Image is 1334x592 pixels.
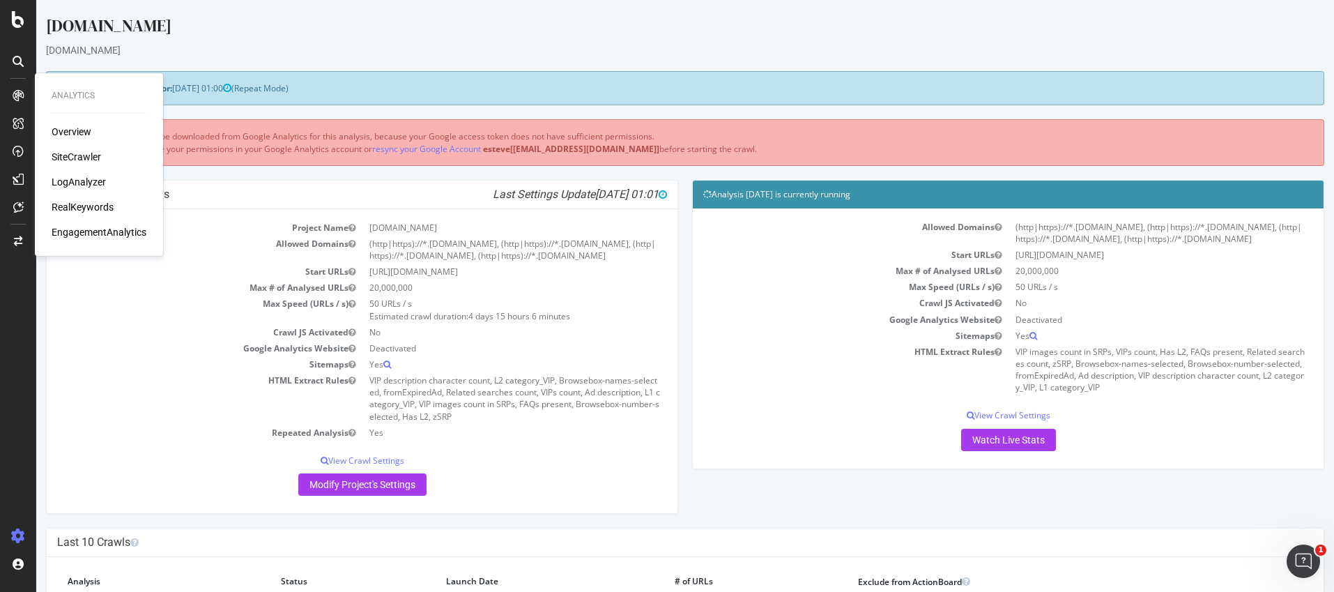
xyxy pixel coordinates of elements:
td: [URL][DOMAIN_NAME] [326,264,631,280]
a: RealKeywords [52,200,114,214]
td: No [972,295,1278,311]
div: Visit information will not be downloaded from Google Analytics for this analysis, because your Go... [10,119,1288,165]
span: 1 [1315,545,1326,556]
div: (Repeat Mode) [10,71,1288,105]
td: Repeated Analysis [21,425,326,441]
span: [DATE] 01:00 [136,82,195,94]
h4: Last 10 Crawls [21,536,1277,549]
h4: Analysis [DATE] is currently running [667,188,1277,202]
span: 4 days 15 hours 6 minutes [432,310,534,322]
td: Crawl JS Activated [667,295,972,311]
td: Max # of Analysed URLs [667,263,972,279]
td: Sitemaps [667,328,972,344]
td: Max # of Analysed URLs [21,280,326,296]
td: Crawl JS Activated [21,324,326,340]
div: [DOMAIN_NAME] [10,43,1288,57]
td: [URL][DOMAIN_NAME] [972,247,1278,263]
td: Yes [326,425,631,441]
td: Start URLs [667,247,972,263]
b: esteve[[EMAIL_ADDRESS][DOMAIN_NAME]] [447,143,623,155]
td: 20,000,000 [326,280,631,296]
td: Sitemaps [21,356,326,372]
a: SiteCrawler [52,150,101,164]
div: Analytics [52,90,146,102]
div: [DOMAIN_NAME] [10,14,1288,43]
td: No [326,324,631,340]
td: Allowed Domains [667,219,972,247]
td: Allowed Domains [21,236,326,264]
a: LogAnalyzer [52,175,106,189]
td: Google Analytics Website [21,340,326,356]
td: Yes [326,356,631,372]
td: (http|https)://*.[DOMAIN_NAME], (http|https)://*.[DOMAIN_NAME], (http|https)://*.[DOMAIN_NAME], (... [972,219,1278,247]
td: Start URLs [21,264,326,280]
td: VIP images count in SRPs, VIPs count, Has L2, FAQs present, Related searches count, zSRP, Browseb... [972,344,1278,396]
td: 20,000,000 [972,263,1278,279]
td: [DOMAIN_NAME] [326,220,631,236]
span: [DATE] 01:01 [559,188,631,201]
td: Project Name [21,220,326,236]
td: HTML Extract Rules [21,372,326,425]
td: Google Analytics Website [667,312,972,328]
td: Max Speed (URLs / s) [667,279,972,295]
td: 50 URLs / s [972,279,1278,295]
a: Modify Project's Settings [262,473,390,496]
td: Deactivated [326,340,631,356]
p: View Crawl Settings [667,409,1277,421]
a: Overview [52,125,91,139]
td: (http|https)://*.[DOMAIN_NAME], (http|https)://*.[DOMAIN_NAME], (http|https)://*.[DOMAIN_NAME], (... [326,236,631,264]
iframe: Intercom live chat [1287,545,1320,578]
td: Deactivated [972,312,1278,328]
a: resync your Google Account [336,143,445,155]
td: Yes [972,328,1278,344]
h4: Project Global Settings [21,188,631,202]
td: HTML Extract Rules [667,344,972,396]
td: VIP description character count, L2 category_VIP, Browsebox-names-selected, fromExpiredAd, Relate... [326,372,631,425]
i: Last Settings Update [457,188,631,202]
p: View Crawl Settings [21,455,631,466]
a: EngagementAnalytics [52,225,146,239]
td: Max Speed (URLs / s) [21,296,326,324]
a: Watch Live Stats [925,429,1020,451]
td: 50 URLs / s Estimated crawl duration: [326,296,631,324]
strong: Next Launch Scheduled for: [21,82,136,94]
